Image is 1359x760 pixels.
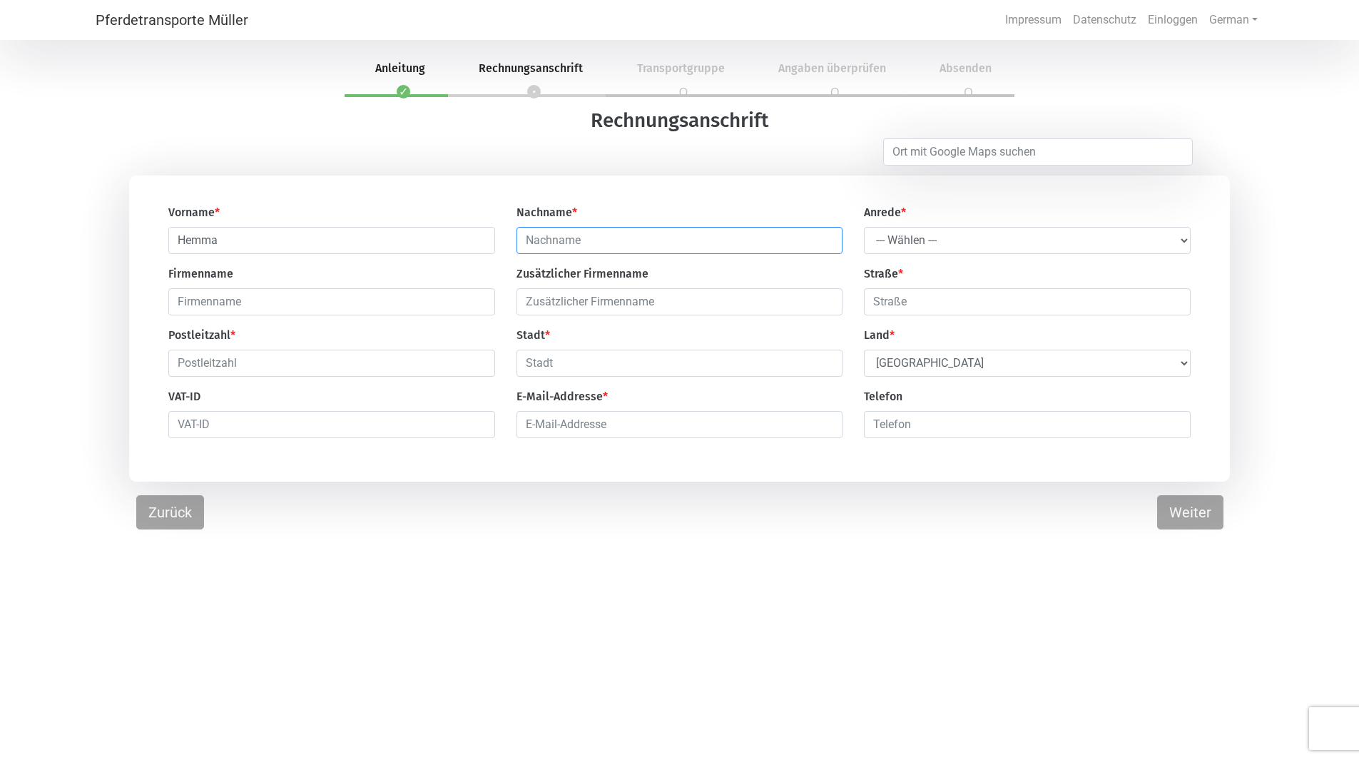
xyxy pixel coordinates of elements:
[168,411,495,438] input: VAT-ID
[864,265,903,283] label: Straße
[168,350,495,377] input: Postleitzahl
[516,327,550,344] label: Stadt
[1157,495,1223,530] button: Weiter
[761,61,903,75] span: Angaben überprüfen
[1203,6,1263,34] a: German
[620,61,742,75] span: Transportgruppe
[462,61,600,75] span: Rechnungsanschrift
[358,61,442,75] span: Anleitung
[864,288,1191,315] input: Straße
[516,204,577,221] label: Nachname
[168,388,200,405] label: VAT-ID
[516,350,843,377] input: Stadt
[864,388,902,405] label: Telefon
[883,138,1192,166] input: Ort mit Google Maps suchen
[136,495,204,530] button: Zurück
[516,388,608,405] label: E-Mail-Addresse
[1067,6,1142,34] a: Datenschutz
[168,288,495,315] input: Firmenname
[922,61,1009,75] span: Absenden
[516,411,843,438] input: E-Mail-Addresse
[864,204,906,221] label: Anrede
[168,204,220,221] label: Vorname
[516,227,843,254] input: Nachname
[168,327,235,344] label: Postleitzahl
[1142,6,1203,34] a: Einloggen
[516,288,843,315] input: Zusätzlicher Firmenname
[999,6,1067,34] a: Impressum
[864,411,1191,438] input: Telefon
[96,6,248,34] a: Pferdetransporte Müller
[168,227,495,254] input: Vorname
[168,265,233,283] label: Firmenname
[516,265,648,283] label: Zusätzlicher Firmenname
[864,327,895,344] label: Land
